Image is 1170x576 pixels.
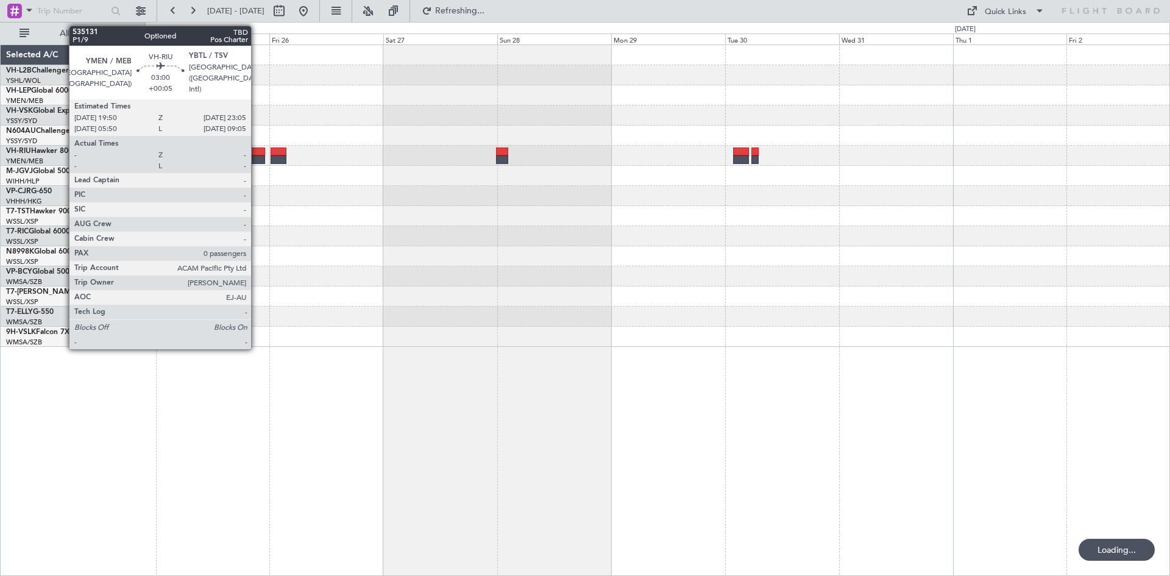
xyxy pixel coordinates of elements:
div: [DATE] [147,24,168,35]
a: YMEN/MEB [6,157,43,166]
a: T7-RICGlobal 6000 [6,228,70,235]
a: WMSA/SZB [6,277,42,286]
span: VH-L2B [6,67,32,74]
div: Loading... [1079,539,1155,561]
span: All Aircraft [32,29,129,38]
span: VH-VSK [6,107,33,115]
div: Mon 29 [611,34,725,44]
span: N604AU [6,127,36,135]
a: VP-BCYGlobal 5000 [6,268,74,276]
span: T7-RIC [6,228,29,235]
div: Quick Links [985,6,1026,18]
a: 9H-VSLKFalcon 7X [6,329,69,336]
a: WIHH/HLP [6,177,40,186]
a: WMSA/SZB [6,338,42,347]
a: N604AUChallenger 604 [6,127,88,135]
span: M-JGVJ [6,168,33,175]
a: N8998KGlobal 6000 [6,248,76,255]
a: WSSL/XSP [6,217,38,226]
span: T7-[PERSON_NAME] [6,288,77,296]
button: Quick Links [960,1,1051,21]
span: N8998K [6,248,34,255]
span: Refreshing... [434,7,486,15]
div: Fri 26 [269,34,383,44]
a: T7-TSTHawker 900XP [6,208,80,215]
a: T7-ELLYG-550 [6,308,54,316]
div: [DATE] [955,24,976,35]
a: VP-CJRG-650 [6,188,52,195]
a: YSSY/SYD [6,137,37,146]
span: VH-RIU [6,148,31,155]
button: Refreshing... [416,1,489,21]
a: WSSL/XSP [6,237,38,246]
a: T7-[PERSON_NAME]Global 7500 [6,288,118,296]
div: Thu 25 [156,34,270,44]
div: Wed 31 [839,34,953,44]
span: 9H-VSLK [6,329,36,336]
div: Tue 30 [725,34,839,44]
a: VHHH/HKG [6,197,42,206]
a: WMSA/SZB [6,318,42,327]
a: VH-LEPGlobal 6000 [6,87,73,94]
a: VH-L2BChallenger 604 [6,67,84,74]
a: YMEN/MEB [6,96,43,105]
a: YSHL/WOL [6,76,41,85]
a: YSSY/SYD [6,116,37,126]
span: T7-ELLY [6,308,33,316]
span: VH-LEP [6,87,31,94]
div: Sun 28 [497,34,611,44]
div: Sat 27 [383,34,497,44]
span: T7-TST [6,208,30,215]
div: Thu 1 [953,34,1067,44]
span: VP-CJR [6,188,31,195]
a: WSSL/XSP [6,297,38,307]
span: VP-BCY [6,268,32,276]
a: WSSL/XSP [6,257,38,266]
button: All Aircraft [13,24,132,43]
input: Trip Number [37,2,107,20]
span: [DATE] - [DATE] [207,5,264,16]
a: VH-RIUHawker 800XP [6,148,82,155]
a: M-JGVJGlobal 5000 [6,168,74,175]
a: VH-VSKGlobal Express XRS [6,107,100,115]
